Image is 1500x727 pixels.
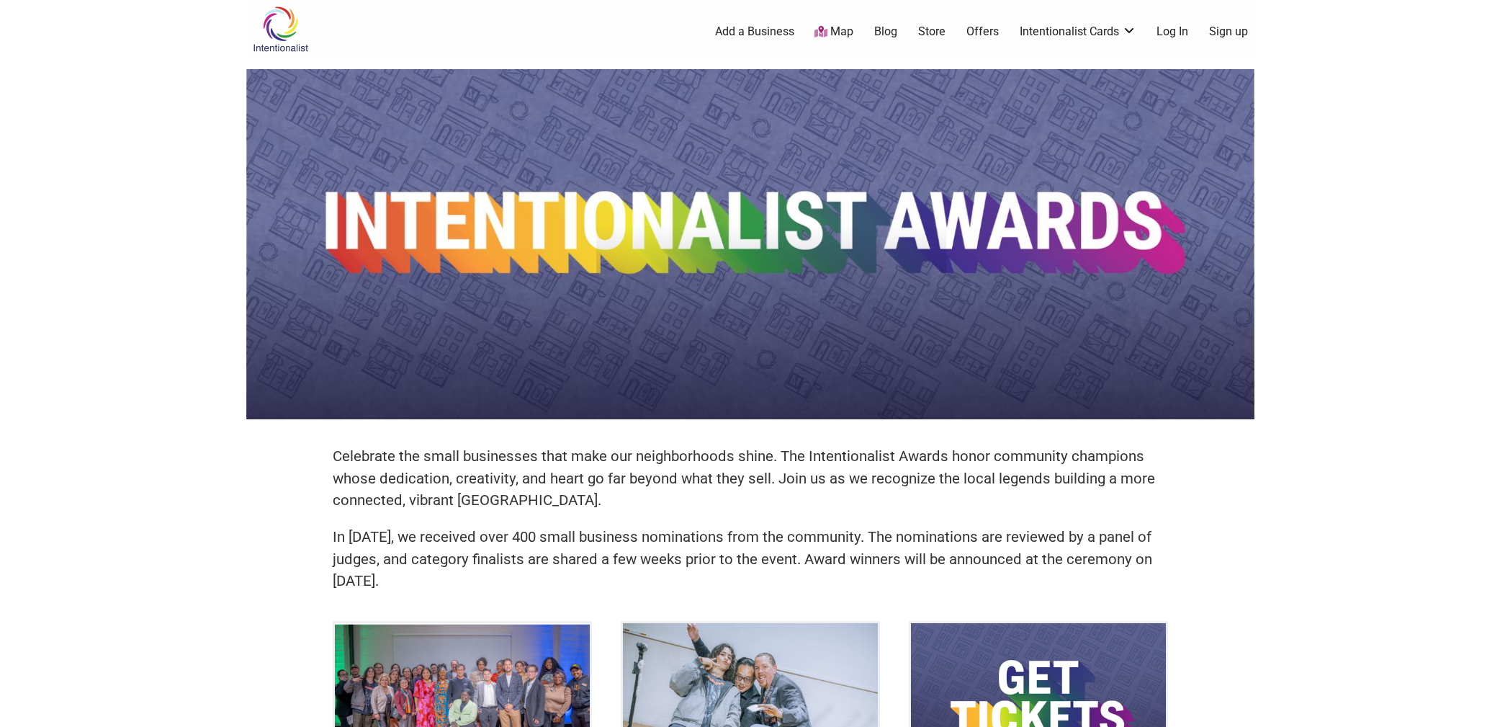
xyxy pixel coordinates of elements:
[1209,24,1248,40] a: Sign up
[874,24,897,40] a: Blog
[1157,24,1188,40] a: Log In
[918,24,946,40] a: Store
[814,24,853,40] a: Map
[1020,24,1136,40] a: Intentionalist Cards
[966,24,999,40] a: Offers
[333,526,1168,592] p: In [DATE], we received over 400 small business nominations from the community. The nominations ar...
[246,6,315,53] img: Intentionalist
[333,445,1168,512] p: Celebrate the small businesses that make our neighborhoods shine. The Intentionalist Awards honor...
[715,24,794,40] a: Add a Business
